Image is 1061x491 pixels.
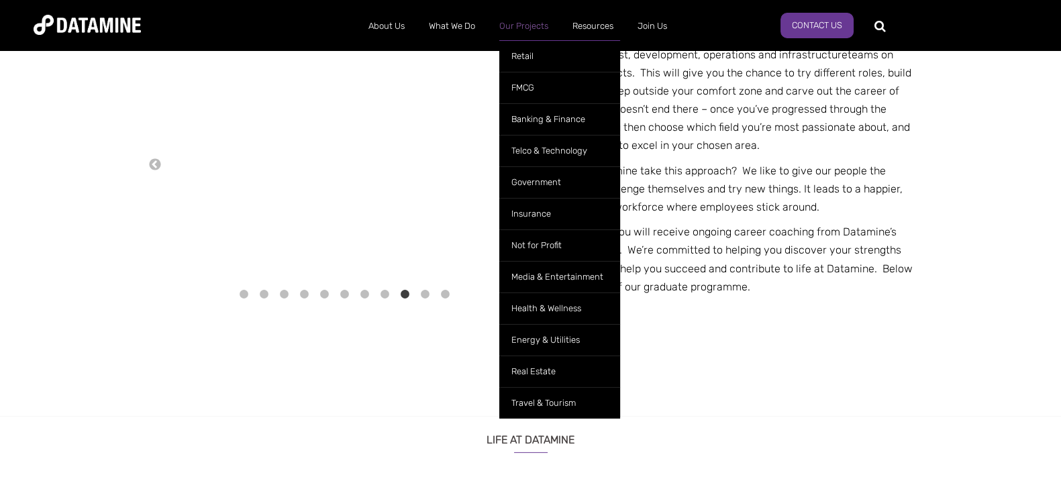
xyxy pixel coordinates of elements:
button: 9 [398,288,411,301]
a: Insurance [499,198,620,229]
button: 1 [237,288,250,301]
span: the analyst, development, operations and infrastructure [573,48,848,61]
a: Resources [560,9,625,44]
a: Banking & Finance [499,103,620,135]
span: It doesn’t end there – once you’ve progressed through the programme, you then choose which field ... [540,103,910,152]
a: FMCG [499,72,620,103]
a: Real Estate [499,356,620,387]
p: During your first year at Datamine, you’ll have the chance to work across teams on real client pr... [540,27,913,154]
a: Health & Wellness [499,292,620,324]
a: Join Us [625,9,679,44]
span: Why does Datamine take this approach? We like to give our people the freedom to challenge themsel... [540,164,903,213]
a: Government [499,166,620,198]
a: Telco & Technology [499,135,620,166]
button: 7 [358,288,371,301]
button: 4 [297,288,311,301]
a: Not for Profit [499,229,620,261]
img: Datamine [34,15,141,35]
a: Our Projects [487,9,560,44]
button: 3 [277,288,291,301]
button: ← [148,158,162,172]
a: What We Do [417,9,487,44]
button: 5 [317,288,331,301]
a: Media & Entertainment [499,261,620,292]
button: 6 [338,288,351,301]
a: Travel & Tourism [499,387,620,419]
button: 8 [378,288,391,301]
a: About Us [356,9,417,44]
button: 2 [257,288,270,301]
p: From day one, you will receive ongoing career coaching from Datamine’s leadership team. We’re com... [540,223,913,296]
button: 10 [418,288,432,301]
a: Contact Us [780,13,854,38]
button: 11 [438,288,452,301]
a: Energy & Utilities [499,324,620,356]
a: Retail [499,40,620,72]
